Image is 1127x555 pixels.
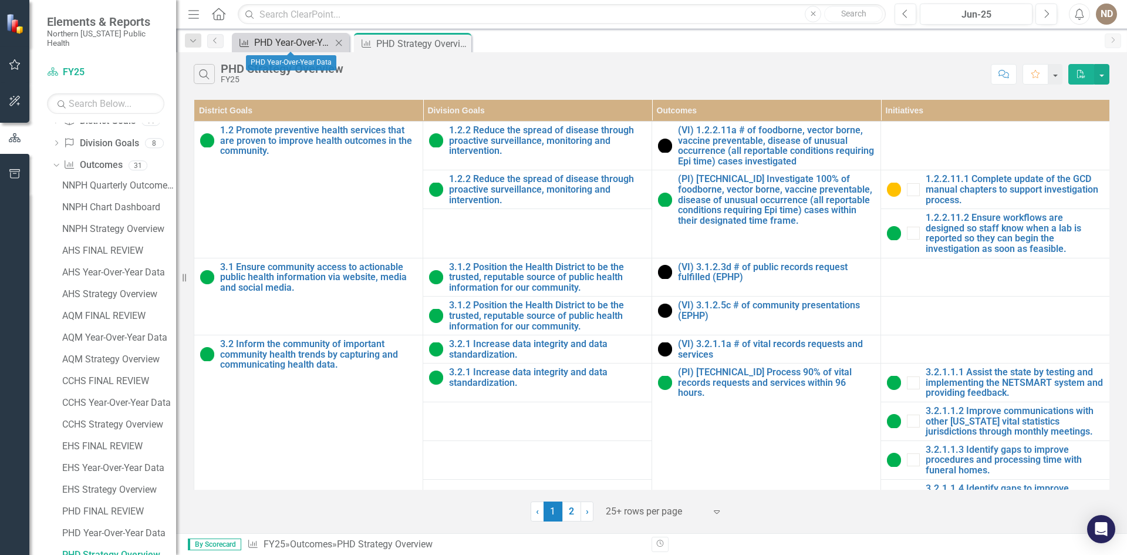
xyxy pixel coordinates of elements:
div: AQM Strategy Overview [62,354,176,365]
a: (PI) [TECHNICAL_ID] Investigate 100% of foodborne, vector borne, vaccine preventable, disease of ... [678,174,875,226]
button: Search [824,6,883,22]
a: 3.2.1 Increase data integrity and data standardization. [449,339,646,359]
a: (VI) 3.2.1.1a # of vital records requests and services [678,339,875,359]
div: PHD Year-Over-Year Data [254,35,332,50]
img: Volume Indicator [658,304,672,318]
td: Double-Click to Edit Right Click for Context Menu [652,122,881,170]
div: NNPH Strategy Overview [62,224,176,234]
a: PHD FINAL REVIEW [59,502,176,521]
a: (PI) [TECHNICAL_ID] Process 90% of vital records requests and services within 96 hours. [678,367,875,398]
div: CCHS Strategy Overview [62,419,176,430]
img: On Target [887,453,901,467]
img: Volume Indicator [658,342,672,356]
img: On Target [887,414,901,428]
img: ClearPoint Strategy [6,14,26,34]
td: Double-Click to Edit Right Click for Context Menu [423,364,652,402]
div: AQM Year-Over-Year Data [62,332,176,343]
div: PHD FINAL REVIEW [62,506,176,517]
a: PHD Year-Over-Year Data [235,35,332,50]
button: Jun-25 [920,4,1032,25]
div: 8 [145,138,164,148]
div: » » [247,538,643,551]
td: Double-Click to Edit Right Click for Context Menu [881,170,1110,209]
a: FY25 [264,539,285,550]
td: Double-Click to Edit Right Click for Context Menu [194,258,423,335]
button: ND [1096,4,1117,25]
div: NNPH Quarterly Outcomes Report [62,180,176,191]
a: 3.2.1.1.3 Identify gaps to improve procedures and processing time with funeral homes. [926,445,1104,476]
a: 3.1.2 Position the Health District to be the trusted, reputable source of public health informati... [449,262,646,293]
a: CCHS Strategy Overview [59,415,176,434]
a: NNPH Quarterly Outcomes Report [59,176,176,195]
div: NNPH Chart Dashboard [62,202,176,213]
small: Northern [US_STATE] Public Health [47,29,164,48]
td: Double-Click to Edit Right Click for Context Menu [881,440,1110,479]
a: AQM Strategy Overview [59,350,176,369]
a: 1.2.2.11.1 Complete update of the GCD manual chapters to support investigation process. [926,174,1104,205]
img: On Target [887,226,901,240]
a: AHS FINAL REVIEW [59,241,176,260]
a: EHS Strategy Overview [59,480,176,499]
img: On Target [429,342,443,356]
img: On Target [200,133,214,147]
div: Open Intercom Messenger [1087,515,1115,543]
img: On Target [429,309,443,323]
img: On Target [200,347,214,361]
a: NNPH Chart Dashboard [59,198,176,217]
div: PHD Strategy Overview [376,36,468,51]
img: On Target [658,193,672,207]
td: Double-Click to Edit Right Click for Context Menu [881,402,1110,441]
a: 1.2.2.11.2 Ensure workflows are designed so staff know when a lab is reported so they can begin t... [926,213,1104,254]
a: Division Goals [63,137,139,150]
span: › [586,506,589,517]
a: CCHS FINAL REVIEW [59,372,176,391]
td: Double-Click to Edit Right Click for Context Menu [652,335,881,364]
a: AHS Year-Over-Year Data [59,263,176,282]
img: On Target [887,376,901,390]
a: 3.1.2 Position the Health District to be the trusted, reputable source of public health informati... [449,300,646,331]
div: EHS Year-Over-Year Data [62,463,176,473]
img: In Progress [887,183,901,197]
img: On Target [200,270,214,284]
span: Search [841,9,866,18]
a: Outcomes [290,539,332,550]
div: 31 [129,160,147,170]
a: PHD Year-Over-Year Data [59,524,176,543]
a: CCHS Year-Over-Year Data [59,393,176,412]
span: By Scorecard [188,539,241,550]
img: Volume Indicator [658,139,672,153]
a: 2 [562,502,581,522]
td: Double-Click to Edit Right Click for Context Menu [423,297,652,335]
div: PHD Strategy Overview [221,62,343,75]
input: Search Below... [47,93,164,114]
a: 1.2.2 Reduce the spread of disease through proactive surveillance, monitoring and intervention. [449,125,646,156]
img: On Target [429,270,443,284]
img: On Target [658,376,672,390]
a: (VI) 3.1.2.3d # of public records request fulfilled (EPHP) [678,262,875,282]
a: 3.2.1.1.1 Assist the state by testing and implementing the NETSMART system and providing feedback. [926,367,1104,398]
div: PHD Year-Over-Year Data [62,528,176,539]
a: (VI) 1.2.2.11a # of foodborne, vector borne, vaccine preventable, disease of unusual occurrence (... [678,125,875,166]
td: Double-Click to Edit Right Click for Context Menu [423,258,652,297]
span: ‹ [536,506,539,517]
a: EHS FINAL REVIEW [59,437,176,456]
a: AQM Year-Over-Year Data [59,328,176,347]
a: 3.1 Ensure community access to actionable public health information via website, media and social... [220,262,417,293]
img: Volume Indicator [658,265,672,279]
div: AQM FINAL REVIEW [62,311,176,321]
a: 3.2.1 Increase data integrity and data standardization. [449,367,646,388]
span: 1 [544,502,562,522]
div: Jun-25 [924,8,1028,22]
img: On Target [429,371,443,385]
a: AQM FINAL REVIEW [59,307,176,325]
a: EHS Year-Over-Year Data [59,459,176,477]
div: FY25 [221,75,343,84]
div: 11 [141,116,160,126]
a: NNPH Strategy Overview [59,220,176,238]
a: 3.2.1.1.2 Improve communications with other [US_STATE] vital statistics jurisdictions through mon... [926,406,1104,437]
input: Search ClearPoint... [238,4,886,25]
div: PHD Year-Over-Year Data [246,55,336,70]
div: CCHS Year-Over-Year Data [62,398,176,408]
td: Double-Click to Edit Right Click for Context Menu [652,170,881,258]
